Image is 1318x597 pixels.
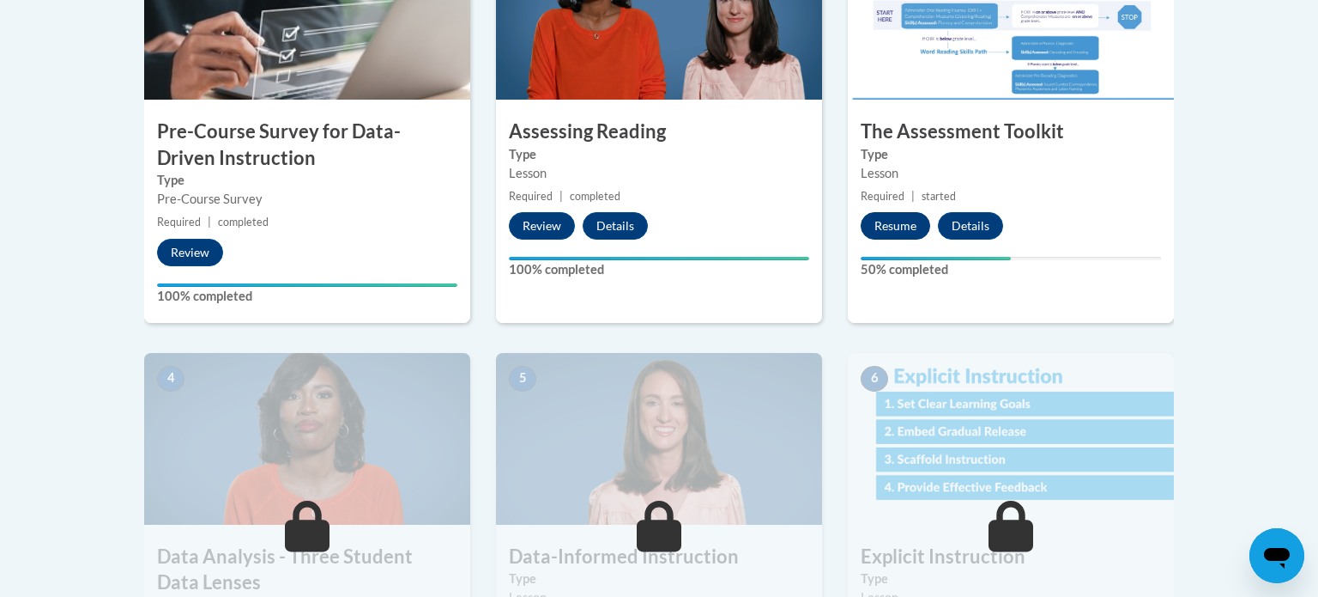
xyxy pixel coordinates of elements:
label: 100% completed [509,260,809,279]
button: Review [157,239,223,266]
button: Resume [861,212,930,240]
h3: Data Analysis - Three Student Data Lenses [144,544,470,597]
label: 100% completed [157,287,457,306]
span: started [922,190,956,203]
iframe: Button to launch messaging window [1249,528,1304,583]
span: | [559,190,563,203]
label: Type [157,171,457,190]
label: Type [861,145,1161,164]
span: completed [218,216,269,228]
span: Required [157,216,201,228]
div: Lesson [861,164,1161,183]
span: 6 [861,366,888,392]
span: 5 [509,366,536,392]
h3: Assessing Reading [496,119,822,145]
img: Course Image [496,353,822,525]
label: Type [861,570,1161,588]
label: Type [509,570,809,588]
div: Your progress [509,257,809,260]
span: | [208,216,211,228]
span: Required [509,190,553,203]
span: completed [570,190,620,203]
button: Details [583,212,648,240]
h3: Explicit Instruction [848,544,1174,570]
span: | [911,190,915,203]
span: 4 [157,366,184,392]
span: Required [861,190,904,203]
img: Course Image [848,353,1174,525]
h3: Pre-Course Survey for Data-Driven Instruction [144,119,470,172]
label: Type [509,145,809,164]
h3: The Assessment Toolkit [848,119,1174,145]
button: Review [509,212,575,240]
img: Course Image [144,353,470,525]
button: Details [938,212,1003,240]
div: Lesson [509,164,809,183]
label: 50% completed [861,260,1161,279]
div: Your progress [157,283,457,287]
div: Your progress [861,257,1011,260]
div: Pre-Course Survey [157,190,457,209]
h3: Data-Informed Instruction [496,544,822,570]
